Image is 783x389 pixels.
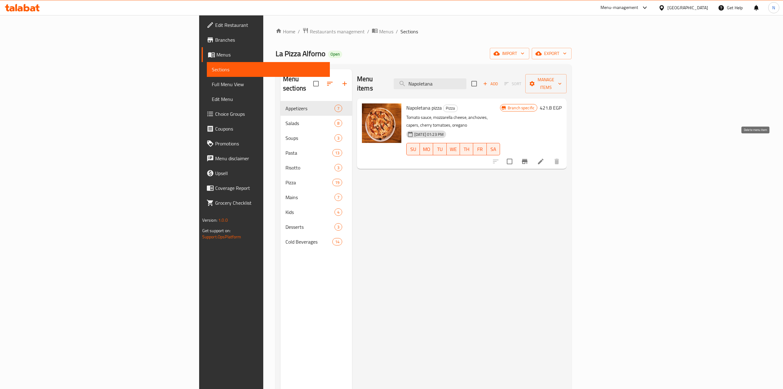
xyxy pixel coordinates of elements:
a: Edit menu item [537,158,544,165]
span: Select all sections [310,77,322,90]
span: Edit Menu [212,95,325,103]
div: Mains [285,194,334,201]
span: 1.0.0 [218,216,228,224]
div: [GEOGRAPHIC_DATA] [667,4,708,11]
span: Sections [212,66,325,73]
a: Menu disclaimer [202,151,330,166]
span: SU [409,145,417,154]
a: Restaurants management [302,27,365,36]
button: FR [473,143,486,155]
span: Pasta [285,149,332,157]
span: Cold Beverages [285,238,332,245]
span: 3 [335,165,342,171]
a: Promotions [202,136,330,151]
a: Upsell [202,166,330,181]
img: Napoletana pizza [362,103,401,143]
span: 7 [335,106,342,111]
span: Menus [216,51,325,58]
div: Menu-management [601,4,638,11]
div: items [332,149,342,157]
span: Choice Groups [215,110,325,118]
div: items [334,194,342,201]
h6: 421.8 EGP [540,103,562,112]
li: / [367,28,369,35]
a: Support.OpsPlatform [202,233,241,241]
button: Add section [337,76,352,91]
a: Full Menu View [207,77,330,92]
span: 7 [335,194,342,200]
span: SA [489,145,498,154]
span: Appetizers [285,105,334,112]
a: Branches [202,32,330,47]
span: Upsell [215,169,325,177]
span: Add [482,80,499,87]
a: Edit Menu [207,92,330,107]
button: TH [460,143,473,155]
div: Kids4 [281,205,352,220]
span: Salads [285,119,334,127]
span: Coverage Report [215,184,325,192]
span: Version: [202,216,217,224]
a: Coverage Report [202,181,330,195]
span: Select section first [500,79,525,89]
span: export [537,50,567,57]
span: Risotto [285,164,334,171]
span: 3 [335,135,342,141]
button: SA [487,143,500,155]
span: Menu disclaimer [215,155,325,162]
p: Tomato sauce, mozzarella cheese, anchovies, capers, cherry tomatoes, oregano [406,114,500,129]
button: delete [549,154,564,169]
span: TH [462,145,471,154]
span: Select section [468,77,481,90]
button: import [490,48,529,59]
span: Add item [481,79,500,89]
span: Branches [215,36,325,44]
span: Edit Restaurant [215,21,325,29]
span: FR [476,145,484,154]
div: Open [328,51,342,58]
span: Full Menu View [212,81,325,88]
span: Promotions [215,140,325,147]
span: 19 [333,180,342,186]
span: Select to update [503,155,516,168]
button: Branch-specific-item [517,154,532,169]
div: Risotto3 [281,160,352,175]
span: Desserts [285,223,334,231]
span: Get support on: [202,227,231,235]
span: Menus [379,28,393,35]
div: Pizza19 [281,175,352,190]
h2: Menu items [357,74,386,93]
div: Appetizers7 [281,101,352,116]
button: Manage items [525,74,567,93]
span: import [495,50,524,57]
div: Desserts3 [281,220,352,234]
input: search [394,78,466,89]
button: export [532,48,572,59]
div: items [334,164,342,171]
a: Menus [202,47,330,62]
button: Add [481,79,500,89]
div: items [334,134,342,142]
span: Sections [400,28,418,35]
a: Edit Restaurant [202,18,330,32]
li: / [396,28,398,35]
span: 3 [335,224,342,230]
button: SU [406,143,420,155]
span: [DATE] 01:23 PM [412,132,446,137]
span: 8 [335,120,342,126]
span: N [772,4,775,11]
span: Pizza [443,105,457,112]
span: Pizza [285,179,332,186]
span: Open [328,52,342,57]
span: WE [449,145,457,154]
div: Salads8 [281,116,352,131]
a: Choice Groups [202,107,330,121]
button: WE [447,143,460,155]
div: items [334,223,342,231]
span: Grocery Checklist [215,199,325,207]
a: Sections [207,62,330,77]
a: Coupons [202,121,330,136]
div: items [334,105,342,112]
